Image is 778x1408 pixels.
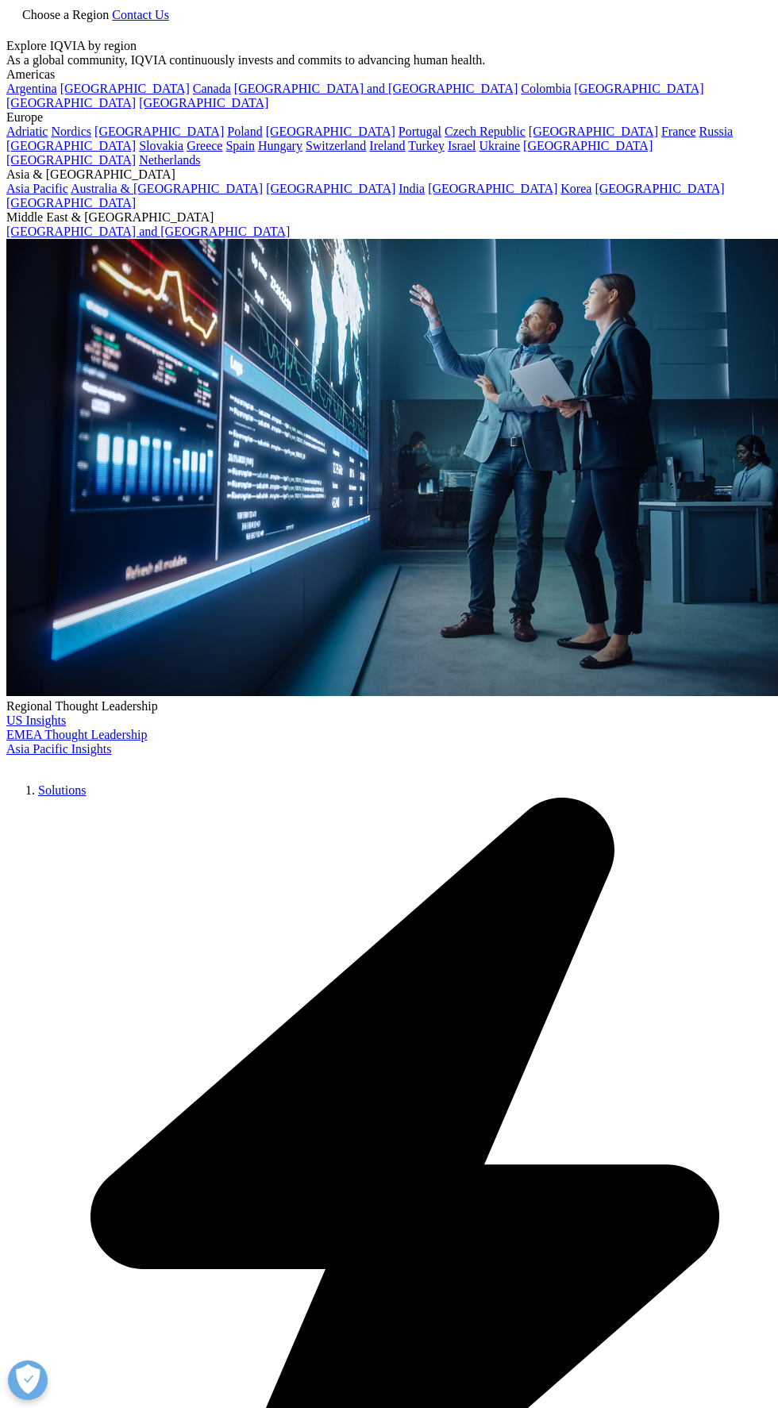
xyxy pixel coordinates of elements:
a: [GEOGRAPHIC_DATA] [6,96,136,110]
a: [GEOGRAPHIC_DATA] [266,182,395,195]
a: Greece [187,139,222,152]
a: Turkey [408,139,445,152]
a: Poland [227,125,262,138]
a: Asia Pacific [6,182,68,195]
button: Open Preferences [8,1360,48,1400]
div: Europe [6,110,772,125]
div: As a global community, IQVIA continuously invests and commits to advancing human health. [6,53,772,67]
a: Australia & [GEOGRAPHIC_DATA] [71,182,263,195]
a: Netherlands [139,153,200,167]
a: Ukraine [480,139,521,152]
a: Ireland [369,139,405,152]
a: EMEA Thought Leadership [6,728,147,741]
a: [GEOGRAPHIC_DATA] [94,125,224,138]
a: Canada [193,82,231,95]
a: Russia [699,125,734,138]
a: Solutions [38,783,86,797]
a: [GEOGRAPHIC_DATA] [6,153,136,167]
a: India [399,182,425,195]
a: Asia Pacific Insights [6,742,111,756]
a: Adriatic [6,125,48,138]
div: Asia & [GEOGRAPHIC_DATA] [6,167,772,182]
a: Slovakia [139,139,183,152]
a: Colombia [521,82,571,95]
a: Spain [225,139,254,152]
div: Regional Thought Leadership [6,699,772,714]
a: US Insights [6,714,66,727]
a: [GEOGRAPHIC_DATA] [60,82,190,95]
a: Korea [560,182,591,195]
a: [GEOGRAPHIC_DATA] [529,125,658,138]
a: [GEOGRAPHIC_DATA] [139,96,268,110]
a: [GEOGRAPHIC_DATA] [428,182,557,195]
a: [GEOGRAPHIC_DATA] [6,196,136,210]
a: Israel [448,139,476,152]
div: Middle East & [GEOGRAPHIC_DATA] [6,210,772,225]
a: Nordics [51,125,91,138]
a: Czech Republic [445,125,526,138]
span: Choose a Region [22,8,109,21]
a: [GEOGRAPHIC_DATA] and [GEOGRAPHIC_DATA] [234,82,518,95]
a: [GEOGRAPHIC_DATA] [266,125,395,138]
a: [GEOGRAPHIC_DATA] [6,139,136,152]
a: Portugal [399,125,441,138]
a: [GEOGRAPHIC_DATA] [574,82,703,95]
a: [GEOGRAPHIC_DATA] and [GEOGRAPHIC_DATA] [6,225,290,238]
div: Explore IQVIA by region [6,39,772,53]
a: [GEOGRAPHIC_DATA] [523,139,653,152]
a: Contact Us [112,8,169,21]
a: Argentina [6,82,57,95]
a: Switzerland [306,139,366,152]
div: Americas [6,67,772,82]
a: France [661,125,696,138]
a: Hungary [258,139,302,152]
a: [GEOGRAPHIC_DATA] [595,182,724,195]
